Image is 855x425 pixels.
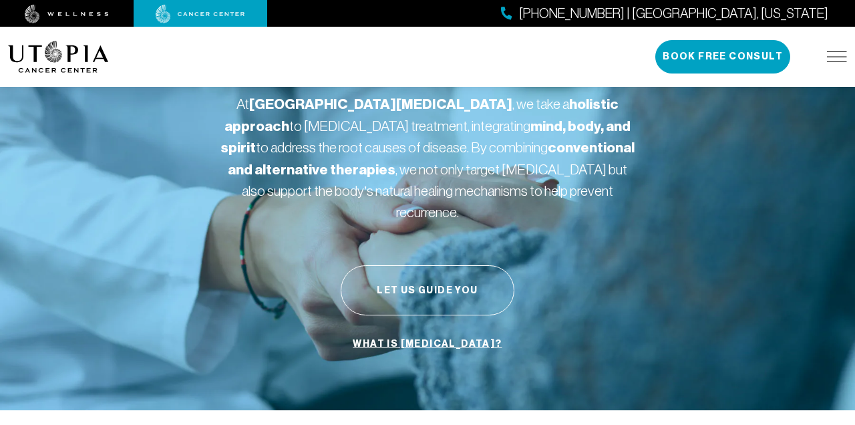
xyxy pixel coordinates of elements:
[827,51,847,62] img: icon-hamburger
[224,96,619,135] strong: holistic approach
[341,265,514,315] button: Let Us Guide You
[8,41,109,73] img: logo
[228,139,635,178] strong: conventional and alternative therapies
[156,5,245,23] img: cancer center
[25,5,109,23] img: wellness
[655,40,790,74] button: Book Free Consult
[519,4,828,23] span: [PHONE_NUMBER] | [GEOGRAPHIC_DATA], [US_STATE]
[349,331,505,357] a: What is [MEDICAL_DATA]?
[220,94,635,223] p: At , we take a to [MEDICAL_DATA] treatment, integrating to address the root causes of disease. By...
[501,4,828,23] a: [PHONE_NUMBER] | [GEOGRAPHIC_DATA], [US_STATE]
[249,96,512,113] strong: [GEOGRAPHIC_DATA][MEDICAL_DATA]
